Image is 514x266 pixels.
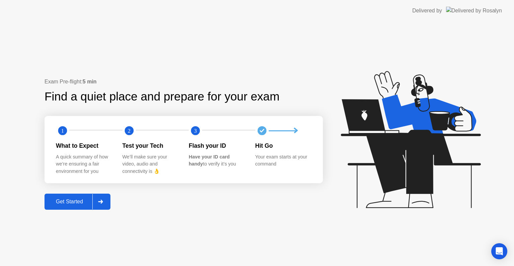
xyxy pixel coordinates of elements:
div: Test your Tech [122,141,178,150]
text: 2 [127,128,130,134]
img: Delivered by Rosalyn [446,7,502,14]
b: 5 min [83,79,97,84]
div: Get Started [47,199,92,205]
div: Exam Pre-flight: [45,78,323,86]
div: A quick summary of how we’re ensuring a fair environment for you [56,153,112,175]
div: Delivered by [412,7,442,15]
div: What to Expect [56,141,112,150]
div: Open Intercom Messenger [491,243,507,259]
div: Find a quiet place and prepare for your exam [45,88,280,106]
div: Flash your ID [189,141,245,150]
div: We’ll make sure your video, audio and connectivity is 👌 [122,153,178,175]
div: to verify it’s you [189,153,245,168]
b: Have your ID card handy [189,154,230,167]
text: 3 [194,128,197,134]
div: Your exam starts at your command [255,153,311,168]
button: Get Started [45,194,110,210]
div: Hit Go [255,141,311,150]
text: 1 [61,128,64,134]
